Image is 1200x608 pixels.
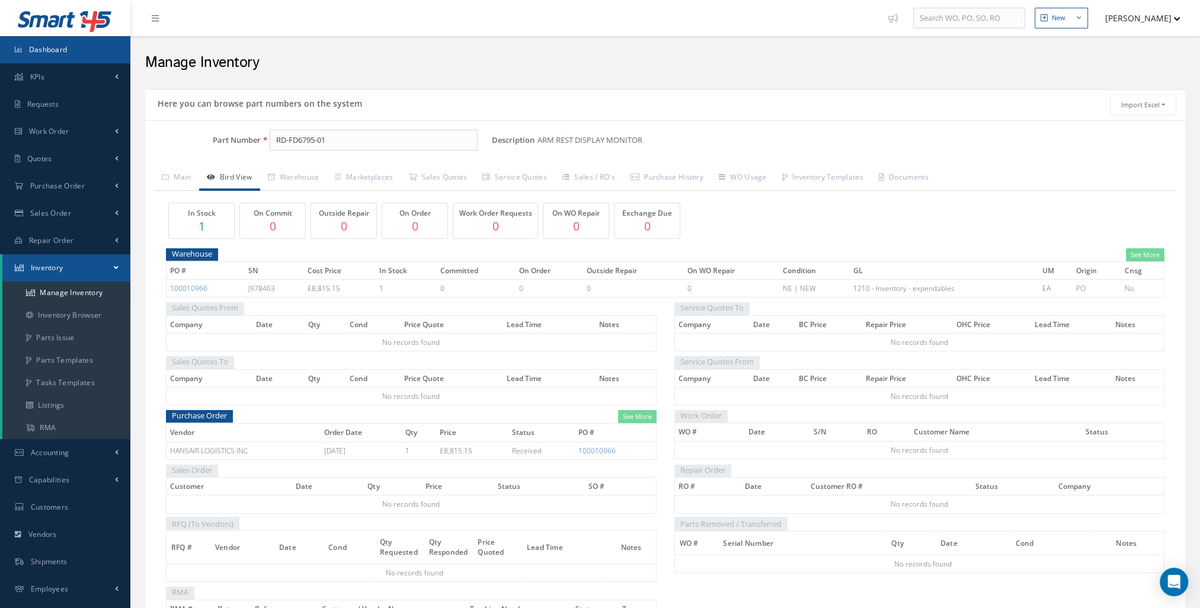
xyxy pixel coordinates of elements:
th: PO # [167,262,245,280]
td: J978463 [245,280,304,297]
h5: Here you can browse part numbers on the system [154,95,362,109]
span: Work Order [674,408,728,423]
th: Company [674,369,750,387]
a: Main [154,166,199,191]
div: No records found [178,564,651,581]
span: Lead Time [527,541,563,552]
a: Inventory [2,254,130,281]
th: UM [1039,262,1072,280]
td: No records found [674,334,1164,351]
th: WO # [674,423,745,441]
span: Service Quotes To [674,300,750,315]
th: Lead Time [503,315,596,333]
th: Cond [346,369,401,387]
span: Qty Requested [380,536,418,557]
span: Vendor [215,541,240,552]
span: RMA [166,585,194,600]
span: Capabilities [29,475,70,485]
th: In Stock [376,262,437,280]
th: Cost Price [304,262,376,280]
h5: In Stock [172,209,231,217]
span: Cond [328,541,347,552]
span: Quotes [27,153,52,164]
th: Date [741,478,807,495]
th: Customer RO # [807,478,972,495]
th: Lead Time [503,369,596,387]
button: New [1035,8,1088,28]
button: Import Excel [1110,95,1176,116]
th: Date [292,478,364,495]
a: Parts Issue [2,327,130,349]
td: NE | NEW [779,280,850,297]
th: Company [1054,478,1164,495]
td: No records found [167,334,657,351]
span: Sales Order [166,463,218,478]
h2: Manage Inventory [145,54,1185,72]
td: No records found [674,441,1164,459]
a: Sales Quotes [401,166,475,191]
span: WO # [680,537,699,548]
td: 0 [516,280,583,297]
a: Parts Templates [2,349,130,372]
span: Inventory [31,263,63,273]
th: RO # [674,478,741,495]
th: Date [745,423,809,441]
a: RMA [2,417,130,439]
span: Repair Order [674,463,731,478]
th: Notes [1111,315,1164,333]
th: Cond [346,315,401,333]
span: Qty Responded [429,536,468,557]
a: Documents [871,166,936,191]
span: Qty [891,537,904,548]
th: Status [494,478,584,495]
td: 0 [437,280,516,297]
span: Cond [1015,537,1033,548]
th: Status [972,478,1054,495]
a: Purchase History [623,166,711,191]
span: Warehouse [166,247,218,261]
td: 1210 - Inventory - expendables [850,280,1039,297]
th: Date [252,315,305,333]
span: Sales Quotes To [166,354,234,369]
th: Price Quote [401,369,503,387]
span: Sales Quotes From [166,300,244,315]
button: [PERSON_NAME] [1094,7,1180,30]
td: 1 [376,280,437,297]
th: Condition [779,262,850,280]
div: No records found [687,555,1160,572]
td: 0 [684,280,779,297]
th: GL [850,262,1039,280]
th: Notes [1111,369,1164,387]
td: No records found [674,387,1164,405]
span: RFQ (To Vendors) [166,517,239,532]
h5: On Commit [243,209,302,217]
a: Service Quotes [475,166,555,191]
a: 100010966 [578,446,616,456]
h5: On WO Repair [546,209,606,217]
th: BC Price [795,315,862,333]
a: Warehouse [260,166,327,191]
td: £8,815.15 [436,441,508,459]
td: EA [1039,280,1072,297]
th: Status [1082,423,1164,441]
td: 1 [402,441,436,459]
th: Order Date [321,424,402,441]
th: Lead Time [1031,369,1112,387]
td: 0 [583,280,684,297]
p: 0 [456,217,535,235]
span: Serial Number [723,537,773,548]
span: Purchase Order [166,408,233,423]
td: No records found [167,495,657,513]
th: Origin [1072,262,1121,280]
span: Repair Order [29,235,74,245]
a: Manage Inventory [2,281,130,304]
th: Notes [596,369,656,387]
input: Search WO, PO, SO, RO [913,8,1025,29]
th: Lead Time [1031,315,1112,333]
a: Listings [2,394,130,417]
span: Dashboard [29,44,68,55]
th: S/N [810,423,863,441]
th: Vendor [167,424,321,441]
td: [DATE] [321,441,402,459]
span: Service Quotes From [674,354,760,369]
